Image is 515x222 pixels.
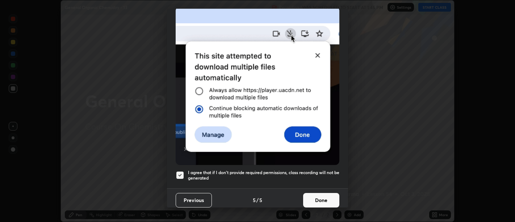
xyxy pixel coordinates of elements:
[253,196,256,204] h4: 5
[303,193,339,207] button: Done
[176,193,212,207] button: Previous
[259,196,262,204] h4: 5
[176,7,339,165] img: downloads-permission-blocked.gif
[256,196,259,204] h4: /
[188,170,339,181] h5: I agree that if I don't provide required permissions, class recording will not be generated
